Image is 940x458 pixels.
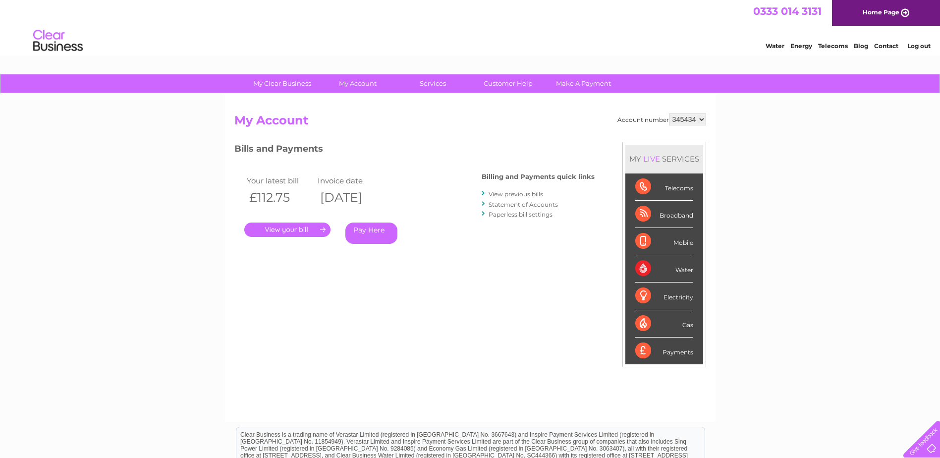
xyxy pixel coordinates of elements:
[317,74,398,93] a: My Account
[617,114,706,125] div: Account number
[244,174,316,187] td: Your latest bill
[241,74,323,93] a: My Clear Business
[315,187,387,208] th: [DATE]
[635,310,693,338] div: Gas
[244,187,316,208] th: £112.75
[907,42,931,50] a: Log out
[345,223,397,244] a: Pay Here
[854,42,868,50] a: Blog
[392,74,474,93] a: Services
[635,201,693,228] div: Broadband
[753,5,822,17] a: 0333 014 3131
[33,26,83,56] img: logo.png
[635,283,693,310] div: Electricity
[234,114,706,132] h2: My Account
[489,201,558,208] a: Statement of Accounts
[874,42,898,50] a: Contact
[635,255,693,283] div: Water
[467,74,549,93] a: Customer Help
[635,173,693,201] div: Telecoms
[236,5,705,48] div: Clear Business is a trading name of Verastar Limited (registered in [GEOGRAPHIC_DATA] No. 3667643...
[543,74,624,93] a: Make A Payment
[625,145,703,173] div: MY SERVICES
[489,211,553,218] a: Paperless bill settings
[641,154,662,164] div: LIVE
[244,223,331,237] a: .
[315,174,387,187] td: Invoice date
[635,228,693,255] div: Mobile
[635,338,693,364] div: Payments
[482,173,595,180] h4: Billing and Payments quick links
[818,42,848,50] a: Telecoms
[489,190,543,198] a: View previous bills
[766,42,784,50] a: Water
[234,142,595,159] h3: Bills and Payments
[790,42,812,50] a: Energy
